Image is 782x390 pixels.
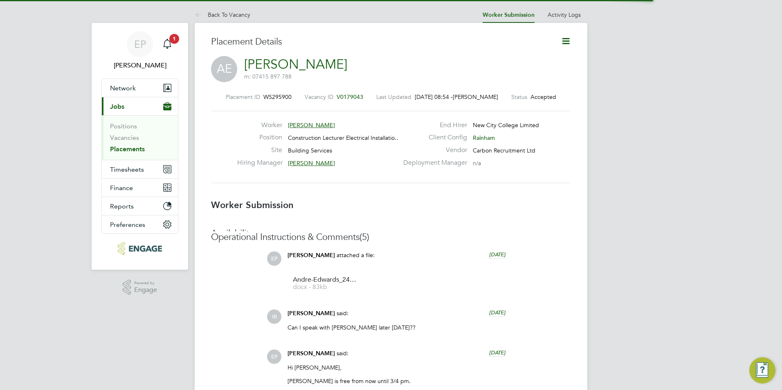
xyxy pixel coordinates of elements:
span: Powered by [134,280,157,287]
span: [PERSON_NAME] [453,93,498,101]
span: Andre-Edwards_24328988%20(2) [293,277,358,283]
label: Placement ID [226,93,260,101]
span: Emma Procter [101,61,178,70]
a: Powered byEngage [123,280,157,295]
span: [PERSON_NAME] [288,310,335,317]
a: Andre-Edwards_24328988%20(2) docx - 83kb [293,277,358,290]
a: Worker Submission [483,11,535,18]
label: Last Updated [376,93,411,101]
span: n/a [473,159,481,167]
span: Construction Lecturer Electrical Installatio… [288,134,400,141]
a: Back To Vacancy [195,11,250,18]
span: Jobs [110,103,124,110]
span: (5) [360,231,369,242]
span: EP [267,350,281,364]
span: 1 [169,34,179,44]
nav: Main navigation [92,23,188,270]
span: m: 07415 897 788 [244,73,292,80]
p: Hi [PERSON_NAME], [288,364,506,371]
label: End Hirer [398,121,467,130]
span: Rainham [473,134,495,141]
label: Site [237,146,282,155]
span: [DATE] [489,349,506,356]
a: Go to home page [101,242,178,255]
span: New City College Limited [473,121,539,129]
span: Finance [110,184,133,192]
span: Engage [134,287,157,294]
h3: Placement Details [211,36,548,48]
span: IR [267,309,281,324]
span: V0179043 [337,93,363,101]
a: Activity Logs [548,11,581,18]
a: [PERSON_NAME] [244,56,347,72]
span: EP [267,251,281,266]
button: Jobs [102,97,178,115]
span: attached a file: [337,251,375,259]
span: [PERSON_NAME] [288,252,335,259]
p: Can I speak with [PERSON_NAME] later [DATE]?? [288,324,506,331]
button: Finance [102,179,178,197]
label: Client Config [398,133,467,142]
b: Worker Submission [211,199,294,211]
span: Carbon Recruitment Ltd [473,147,535,154]
span: docx - 83kb [293,284,358,290]
img: carbonrecruitment-logo-retina.png [118,242,162,255]
p: [PERSON_NAME] is free from now until 3/4 pm. [288,377,506,385]
span: [PERSON_NAME] [288,350,335,357]
a: EP[PERSON_NAME] [101,31,178,70]
span: Preferences [110,221,145,229]
span: Network [110,84,136,92]
span: EP [134,39,146,49]
span: WS295900 [263,93,292,101]
button: Timesheets [102,160,178,178]
h3: Operational Instructions & Comments [211,231,571,243]
div: Jobs [102,115,178,160]
a: Placements [110,145,145,153]
span: Reports [110,202,134,210]
button: Engage Resource Center [749,357,775,383]
label: Position [237,133,282,142]
label: Vacancy ID [305,93,333,101]
label: Hiring Manager [237,159,282,167]
label: Vendor [398,146,467,155]
span: Building Services [288,147,332,154]
label: Worker [237,121,282,130]
h3: Availability [211,228,571,240]
span: AE [211,56,237,82]
a: Positions [110,122,137,130]
button: Network [102,79,178,97]
a: 1 [159,31,175,57]
span: [PERSON_NAME] [288,159,335,167]
span: [PERSON_NAME] [288,121,335,129]
button: Reports [102,197,178,215]
label: Deployment Manager [398,159,467,167]
span: [DATE] [489,309,506,316]
span: said: [337,309,348,317]
span: Timesheets [110,166,144,173]
span: [DATE] [489,251,506,258]
a: Vacancies [110,134,139,141]
label: Status [511,93,527,101]
span: said: [337,350,348,357]
span: Accepted [530,93,556,101]
span: [DATE] 08:54 - [415,93,453,101]
button: Preferences [102,215,178,233]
